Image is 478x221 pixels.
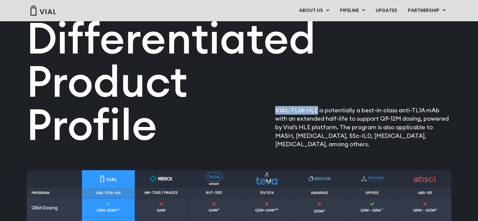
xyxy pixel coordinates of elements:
[335,5,370,16] a: PIPELINEMenu Toggle
[403,5,451,16] a: PARTNERSHIPMenu Toggle
[294,5,334,16] a: ABOUT USMenu Toggle
[30,6,56,16] img: Vial Logo
[27,17,309,146] h2: Differentiated Product Profile​
[275,106,451,149] p: VIAL-TL1A-HLE is potentially a best-in-class anti-TL1A mAb with an extended half-life to support ...
[370,5,402,16] a: UPDATES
